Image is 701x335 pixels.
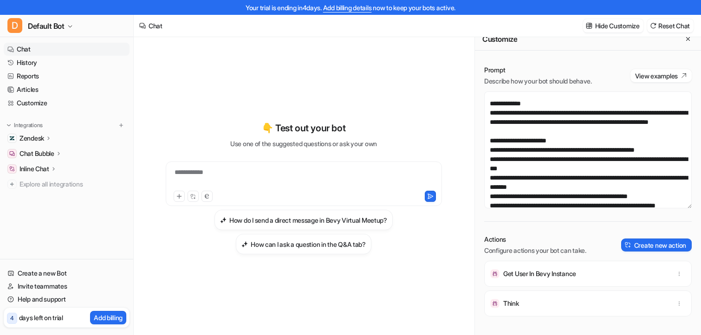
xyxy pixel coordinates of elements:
p: 👇 Test out your bot [262,121,345,135]
a: Invite teammates [4,280,130,293]
a: Chat [4,43,130,56]
p: Hide Customize [595,21,640,31]
button: Integrations [4,121,45,130]
button: Reset Chat [647,19,694,32]
img: create-action-icon.svg [625,242,631,248]
h2: Customize [482,34,517,44]
img: Get User In Bevy Instance icon [490,269,500,278]
p: Think [503,299,519,308]
img: Zendesk [9,135,15,141]
button: How can I ask a question in the Q&A tab?How can I ask a question in the Q&A tab? [236,234,371,254]
img: Think icon [490,299,500,308]
h3: How can I ask a question in the Q&A tab? [251,239,366,249]
button: Hide Customize [583,19,643,32]
img: Chat Bubble [9,151,15,156]
a: Add billing details [323,4,372,12]
a: Reports [4,70,130,83]
p: Zendesk [19,134,44,143]
p: Describe how your bot should behave. [484,77,592,86]
img: menu_add.svg [118,122,124,129]
p: Use one of the suggested questions or ask your own [230,139,377,148]
p: Integrations [14,122,43,129]
img: How can I ask a question in the Q&A tab? [241,241,248,248]
span: D [7,18,22,33]
a: Help and support [4,293,130,306]
a: Articles [4,83,130,96]
a: Create a new Bot [4,267,130,280]
img: Inline Chat [9,166,15,172]
p: 4 [10,314,14,322]
a: Customize [4,97,130,110]
p: Chat Bubble [19,149,54,158]
img: reset [650,22,656,29]
h3: How do I send a direct message in Bevy Virtual Meetup? [229,215,387,225]
span: Explore all integrations [19,177,126,192]
span: Default Bot [28,19,65,32]
p: Prompt [484,65,592,75]
p: Actions [484,235,586,244]
button: Close flyout [682,33,694,45]
img: expand menu [6,122,12,129]
button: Create new action [621,238,692,251]
a: Explore all integrations [4,178,130,191]
p: Inline Chat [19,164,49,174]
img: customize [586,22,592,29]
button: Add billing [90,311,126,324]
button: How do I send a direct message in Bevy Virtual Meetup?How do I send a direct message in Bevy Virt... [214,210,393,230]
div: Chat [149,21,162,31]
p: Configure actions your bot can take. [484,246,586,255]
p: days left on trial [19,313,63,322]
a: History [4,56,130,69]
p: Get User In Bevy Instance [503,269,576,278]
button: View examples [630,69,692,82]
p: Add billing [94,313,123,322]
img: explore all integrations [7,180,17,189]
img: How do I send a direct message in Bevy Virtual Meetup? [220,217,227,224]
